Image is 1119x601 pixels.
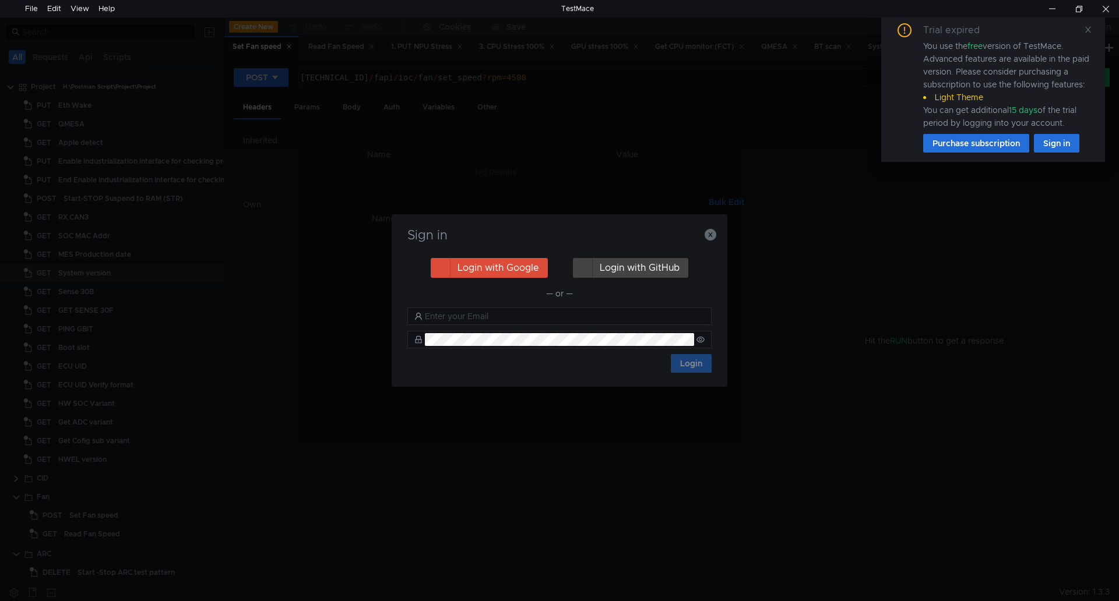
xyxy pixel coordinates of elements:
span: free [967,41,983,51]
button: Purchase subscription [923,134,1029,153]
button: Login with Google [431,258,548,278]
button: Sign in [1034,134,1079,153]
div: — or — [407,287,712,300]
div: You use the version of TestMace. Advanced features are available in the paid version. Please cons... [923,40,1091,129]
li: Light Theme [923,91,1091,104]
h3: Sign in [406,228,713,242]
div: You can get additional of the trial period by logging into your account. [923,104,1091,129]
div: Trial expired [923,23,994,37]
span: 15 days [1009,105,1037,115]
input: Enter your Email [425,310,705,323]
button: Login with GitHub [573,258,688,278]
